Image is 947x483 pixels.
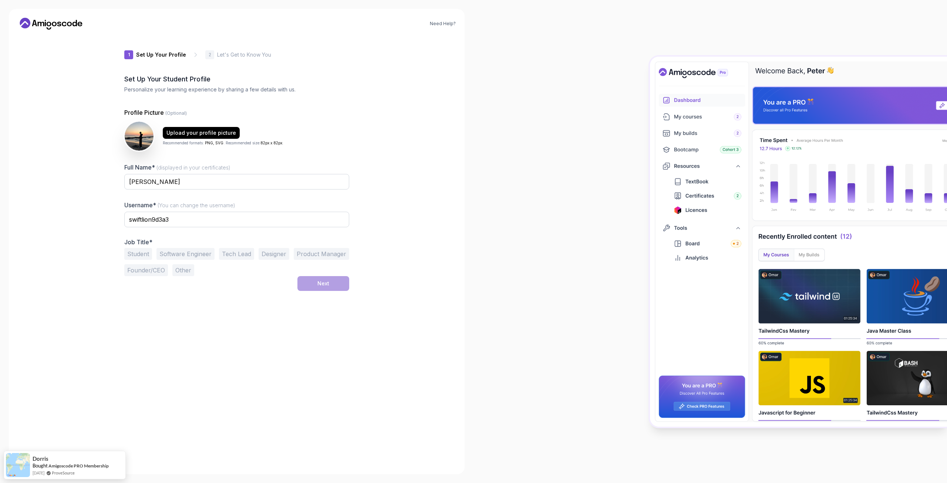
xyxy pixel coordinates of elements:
p: Let's Get to Know You [217,51,271,58]
p: 1 [128,53,130,57]
a: Home link [18,18,84,30]
p: Job Title* [124,238,349,246]
button: Software Engineer [156,248,215,260]
button: Other [172,264,194,276]
button: Tech Lead [219,248,254,260]
img: provesource social proof notification image [6,453,30,477]
img: Amigoscode Dashboard [650,57,947,427]
span: Dorris [33,456,48,462]
button: Upload your profile picture [163,127,240,139]
button: Product Manager [294,248,349,260]
p: Recommended formats: . Recommended size: . [163,140,283,146]
span: Bought [33,463,48,469]
button: Next [297,276,349,291]
button: Student [124,248,152,260]
div: Upload your profile picture [166,129,236,137]
label: Username* [124,201,235,209]
span: (You can change the username) [158,202,235,208]
input: Enter your Username [124,212,349,227]
button: Founder/CEO [124,264,168,276]
a: ProveSource [52,470,75,476]
p: Set Up Your Profile [136,51,186,58]
a: Need Help? [430,21,456,27]
button: Designer [259,248,289,260]
span: (displayed in your certificates) [156,164,230,171]
p: Personalize your learning experience by sharing a few details with us. [124,86,349,93]
span: 82px x 82px [260,141,282,145]
span: (Optional) [165,110,187,116]
input: Enter your Full Name [124,174,349,189]
h2: Set Up Your Student Profile [124,74,349,84]
a: Amigoscode PRO Membership [48,463,109,469]
div: Next [317,280,329,287]
label: Full Name* [124,164,230,171]
img: user profile image [125,122,154,151]
p: Profile Picture [124,108,349,117]
span: [DATE] [33,470,44,476]
span: PNG, SVG [205,141,223,145]
p: 2 [209,53,211,57]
